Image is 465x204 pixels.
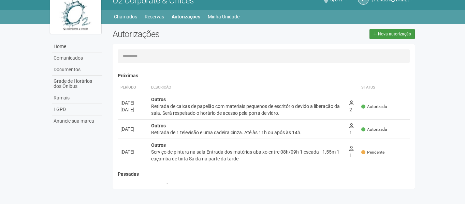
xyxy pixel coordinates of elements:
strong: Outros [151,123,166,128]
span: Autorizada [361,127,387,132]
span: Pendente [361,150,384,155]
span: Autorizada [361,104,387,110]
div: Serviço de pintura na sala Entrada dos matérias abaixo entre 08h/09h 1 escada - 1,55m 1 caçamba d... [151,148,344,162]
strong: Outros [151,97,166,102]
a: LGPD [52,104,102,115]
a: Home [52,41,102,52]
h4: Próximas [118,73,410,78]
span: 2 [349,100,353,112]
th: Status [359,82,410,93]
a: Minha Unidade [208,12,239,21]
th: Data [118,180,148,191]
span: 1 [349,146,353,158]
th: Status [359,180,410,191]
h4: Passadas [118,172,410,177]
h2: Autorizações [113,29,259,39]
div: Retirada de caixas de papelão com materiais pequenos de escritório devido a liberação da sala. Se... [151,103,344,116]
span: 1 [349,123,353,135]
div: Retirada de 1 televisão e uma cadeira cinza. Até às 11h ou após às 14h. [151,129,344,136]
th: Descrição [148,82,347,93]
span: Nova autorização [378,32,411,36]
a: Ramais [52,92,102,104]
div: [DATE] [120,106,146,113]
a: Autorizações [172,12,200,21]
a: Nova autorização [369,29,415,39]
div: [DATE] [120,126,146,132]
a: Reservas [145,12,164,21]
a: Grade de Horários dos Ônibus [52,76,102,92]
th: Descrição [148,180,359,191]
a: Comunicados [52,52,102,64]
a: Chamados [114,12,137,21]
a: Anuncie sua marca [52,115,102,127]
strong: Outros [151,142,166,148]
th: Período [118,82,148,93]
a: Documentos [52,64,102,76]
div: [DATE] [120,148,146,155]
div: [DATE] [120,99,146,106]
